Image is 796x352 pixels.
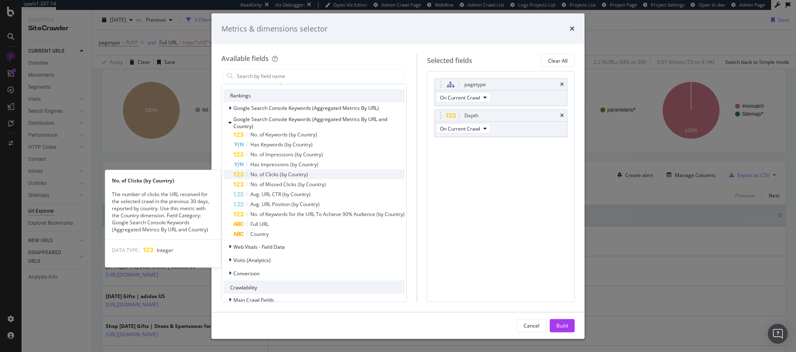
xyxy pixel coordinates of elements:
[570,23,575,34] div: times
[105,177,221,184] div: No. of Clicks (by Country)
[250,221,269,228] span: Full URL
[223,89,405,102] div: Rankings
[250,161,318,168] span: Has Impressions (by Country)
[541,54,575,67] button: Clear All
[560,113,564,118] div: times
[434,78,568,106] div: pagetypetimesOn Current Crawl
[464,80,486,89] div: pagetype
[223,281,405,294] div: Crawlability
[436,92,490,102] button: On Current Crawl
[524,322,539,329] div: Cancel
[233,104,379,112] span: Google Search Console Keywords (Aggregated Metrics By URL)
[250,181,326,188] span: No. of Missed Clicks (by Country)
[250,211,405,218] span: No. of Keywords for the URL To Achieve 90% Audience (by Country)
[768,324,788,344] div: Open Intercom Messenger
[560,82,564,87] div: times
[250,141,313,148] span: Has Keywords (by Country)
[233,296,274,303] span: Main Crawl Fields
[250,151,323,158] span: No. of Impressions (by Country)
[105,190,221,233] div: The number of clicks the URL received for the selected crawl in the previous 30 days, reported by...
[464,112,478,120] div: Depth
[250,171,308,178] span: No. of Clicks (by Country)
[211,13,585,339] div: modal
[250,191,311,198] span: Avg. URL CTR (by Country)
[427,56,472,65] div: Selected fields
[233,116,387,130] span: Google Search Console Keywords (Aggregated Metrics By URL and Country)
[233,256,271,263] span: Visits (Analytics)
[221,23,328,34] div: Metrics & dimensions selector
[250,131,317,138] span: No. of Keywords (by Country)
[550,319,575,332] button: Build
[556,322,568,329] div: Build
[250,201,320,208] span: Avg. URL Position (by Country)
[221,54,269,63] div: Available fields
[517,319,546,332] button: Cancel
[233,78,306,85] span: URL Scheme and Segmentation
[440,94,480,101] span: On Current Crawl
[236,70,405,82] input: Search by field name
[233,243,285,250] span: Web Vitals - Field Data
[250,231,269,238] span: Country
[233,269,260,277] span: Conversion
[436,124,490,134] button: On Current Crawl
[434,109,568,137] div: DepthtimesOn Current Crawl
[548,57,568,64] div: Clear All
[440,125,480,132] span: On Current Crawl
